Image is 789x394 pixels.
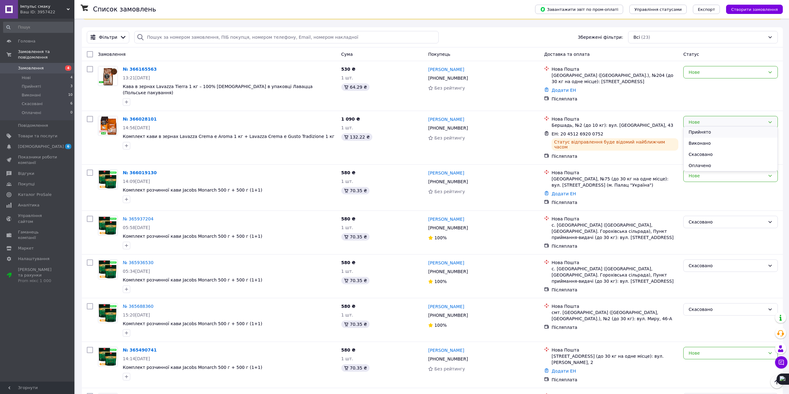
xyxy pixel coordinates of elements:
[552,116,678,122] div: Нова Пошта
[98,116,117,135] img: Фото товару
[552,347,678,353] div: Нова Пошта
[70,75,73,81] span: 4
[123,188,262,193] a: Комплект розчинної кави Jacobs Monarch 500 г + 500 г (1+1)
[18,133,57,139] span: Товари та послуги
[341,356,353,361] span: 1 шт.
[434,279,447,284] span: 100%
[428,116,464,122] a: [PERSON_NAME]
[689,69,765,76] div: Нове
[18,256,50,262] span: Налаштування
[544,52,590,57] span: Доставка та оплата
[123,170,157,175] a: № 366019130
[689,262,765,269] div: Скасовано
[552,176,678,188] div: [GEOGRAPHIC_DATA], №75 (до 30 кг на одне місце): вул. [STREET_ADDRESS] (м. Палац "Україна")
[770,375,783,388] button: Наверх
[70,110,73,116] span: 0
[552,216,678,222] div: Нова Пошта
[552,66,678,72] div: Нова Пошта
[689,350,765,356] div: Нове
[341,269,353,274] span: 1 шт.
[123,134,335,139] a: Комплект кави в зернах Lavazza Crema e Aroma 1 кг + Lavazza Crema e Gusto Tradizione 1 кг
[427,177,469,186] div: [PHONE_NUMBER]
[123,365,262,370] a: Комплект розчинної кави Jacobs Monarch 500 г + 500 г (1+1)
[18,246,34,251] span: Маркет
[552,72,678,85] div: [GEOGRAPHIC_DATA] ([GEOGRAPHIC_DATA].), №204 (до 30 кг на одне місце): [STREET_ADDRESS]
[427,355,469,363] div: [PHONE_NUMBER]
[20,9,74,15] div: Ваш ID: 3957422
[341,364,370,372] div: 70.35 ₴
[427,74,469,82] div: [PHONE_NUMBER]
[341,233,370,241] div: 70.35 ₴
[641,35,650,40] span: (23)
[552,131,603,136] span: ЕН: 20 4512 6920 0752
[552,222,678,241] div: с. [GEOGRAPHIC_DATA] ([GEOGRAPHIC_DATA], [GEOGRAPHIC_DATA]. Горохівська сільрада), Пункт прийманн...
[341,170,356,175] span: 580 ₴
[720,7,783,11] a: Створити замовлення
[98,170,117,189] img: Фото товару
[123,304,153,309] a: № 365688360
[134,31,439,43] input: Пошук за номером замовлення, ПІБ покупця, номером телефону, Email, номером накладної
[684,126,778,138] li: Прийнято
[18,38,35,44] span: Головна
[427,311,469,320] div: [PHONE_NUMBER]
[341,125,353,130] span: 1 шт.
[428,52,450,57] span: Покупець
[123,75,150,80] span: 13:21[DATE]
[98,170,118,189] a: Фото товару
[123,216,153,221] a: № 365937204
[70,101,73,107] span: 6
[552,122,678,128] div: Бершадь, №2 (до 10 кг): вул. [GEOGRAPHIC_DATA], 43
[18,123,48,128] span: Повідомлення
[434,189,465,194] span: Без рейтингу
[552,191,576,196] a: Додати ЕН
[552,96,678,102] div: Післяплата
[552,259,678,266] div: Нова Пошта
[123,179,150,184] span: 14:09[DATE]
[552,170,678,176] div: Нова Пошта
[123,84,312,95] a: Кава в зернах Lavazza Tierra 1 кг – 100% [DEMOGRAPHIC_DATA] в упаковці Лавацца (Польське пакування)
[552,309,678,322] div: смт. [GEOGRAPHIC_DATA] ([GEOGRAPHIC_DATA], [GEOGRAPHIC_DATA].), №2 (до 30 кг): вул. Миру, 46-А
[726,5,783,14] button: Створити замовлення
[693,5,720,14] button: Експорт
[123,277,262,282] a: Комплект розчинної кави Jacobs Monarch 500 г + 500 г (1+1)
[123,348,157,352] a: № 365490741
[552,377,678,383] div: Післяплата
[123,67,157,72] a: № 366165563
[689,306,765,313] div: Скасовано
[341,348,356,352] span: 580 ₴
[552,266,678,284] div: с. [GEOGRAPHIC_DATA] ([GEOGRAPHIC_DATA], [GEOGRAPHIC_DATA]. Горохівська сільрада), Пункт прийманн...
[775,356,787,369] button: Чат з покупцем
[684,138,778,149] li: Виконано
[427,267,469,276] div: [PHONE_NUMBER]
[18,278,57,284] div: Prom мікс 1 000
[552,153,678,159] div: Післяплата
[65,144,71,149] span: 6
[99,34,117,40] span: Фільтри
[683,52,699,57] span: Статус
[22,92,41,98] span: Виконані
[123,321,262,326] a: Комплект розчинної кави Jacobs Monarch 500 г + 500 г (1+1)
[18,181,35,187] span: Покупці
[434,323,447,328] span: 100%
[123,234,262,239] a: Комплект розчинної кави Jacobs Monarch 500 г + 500 г (1+1)
[68,92,73,98] span: 10
[341,304,356,309] span: 580 ₴
[98,66,117,86] img: Фото товару
[731,7,778,12] span: Створити замовлення
[540,7,618,12] span: Завантажити звіт по пром-оплаті
[341,321,370,328] div: 70.35 ₴
[98,260,117,279] img: Фото товару
[535,5,623,14] button: Завантажити звіт по пром-оплаті
[341,133,372,141] div: 132.22 ₴
[689,119,765,126] div: Нове
[98,347,118,367] a: Фото товару
[22,101,43,107] span: Скасовані
[341,52,353,57] span: Cума
[552,138,678,151] div: Статус відправлення буде відомий найближчим часом
[65,65,71,71] span: 4
[552,324,678,330] div: Післяплата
